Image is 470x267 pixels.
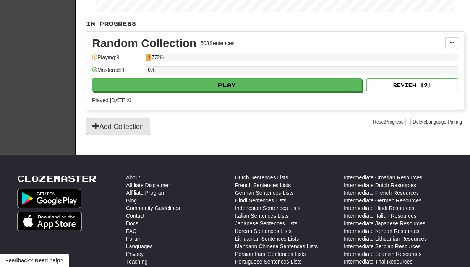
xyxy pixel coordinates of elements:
[126,258,147,265] a: Teaching
[235,197,287,204] a: Hindi Sentences Lists
[148,54,151,61] div: 1.772%
[344,181,416,189] a: Intermediate Dutch Resources
[344,189,419,197] a: Intermediate French Resources
[344,220,425,227] a: Intermediate Japanese Resources
[92,37,196,49] div: Random Collection
[126,204,180,212] a: Community Guidelines
[235,189,293,197] a: German Sentences Lists
[126,220,138,227] a: Docs
[344,212,417,220] a: Intermediate Italian Resources
[235,258,301,265] a: Portuguese Sentences Lists
[344,227,420,235] a: Intermediate Korean Resources
[235,227,292,235] a: Korean Sentences Lists
[17,174,96,183] a: Clozemaster
[92,97,131,103] span: Played [DATE]: 0
[385,119,404,125] span: Progress
[126,235,141,243] a: Forum
[5,257,63,264] span: Open feedback widget
[344,243,421,250] a: Intermediate Serbian Resources
[235,243,318,250] a: Mandarin Chinese Sentences Lists
[235,181,291,189] a: French Sentences Lists
[235,235,299,243] a: Lithuanian Sentences Lists
[86,118,150,135] button: Add Collection
[344,174,422,181] a: Intermediate Croatian Resources
[344,235,427,243] a: Intermediate Lithuanian Resources
[410,118,464,126] button: DeleteLanguage Pairing
[126,250,144,258] a: Privacy
[92,66,142,79] div: Mastered: 0
[92,78,362,91] button: Play
[344,258,413,265] a: Intermediate Thai Resources
[235,174,288,181] a: Dutch Sentences Lists
[366,78,458,91] button: Review (9)
[344,250,421,258] a: Intermediate Spanish Resources
[200,39,235,47] div: 508 Sentences
[17,189,81,208] img: Get it on Google Play
[126,227,137,235] a: FAQ
[371,118,405,126] button: ResetProgress
[126,197,137,204] a: Blog
[126,189,165,197] a: Affiliate Program
[17,212,82,231] img: Get it on App Store
[92,54,142,66] div: Playing: 9
[235,204,300,212] a: Indonesian Sentences Lists
[86,20,464,28] p: In Progress
[126,243,152,250] a: Languages
[126,181,170,189] a: Affiliate Disclaimer
[126,212,144,220] a: Contact
[344,197,421,204] a: Intermediate German Resources
[426,119,462,125] span: Language Pairing
[235,212,288,220] a: Italian Sentences Lists
[126,174,140,181] a: About
[235,220,297,227] a: Japanese Sentences Lists
[344,204,414,212] a: Intermediate Hindi Resources
[235,250,306,258] a: Persian Farsi Sentences Lists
